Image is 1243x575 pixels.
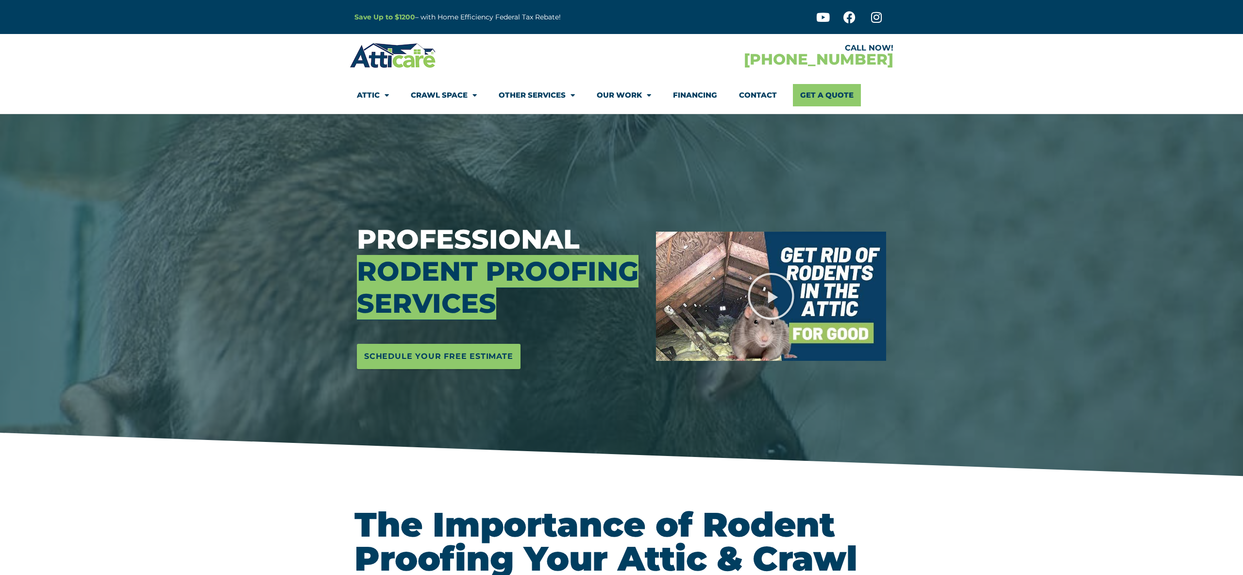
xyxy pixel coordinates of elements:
[357,223,641,320] h3: Professional
[354,12,669,23] p: – with Home Efficiency Federal Tax Rebate!
[597,84,651,106] a: Our Work
[739,84,777,106] a: Contact
[357,84,886,106] nav: Menu
[357,84,389,106] a: Attic
[499,84,575,106] a: Other Services
[357,255,638,320] span: Rodent Proofing Services
[354,13,415,21] a: Save Up to $1200
[793,84,861,106] a: Get A Quote
[364,349,513,364] span: Schedule Your Free Estimate
[621,44,893,52] div: CALL NOW!
[411,84,477,106] a: Crawl Space
[747,272,795,321] div: Play Video
[673,84,717,106] a: Financing
[357,344,521,369] a: Schedule Your Free Estimate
